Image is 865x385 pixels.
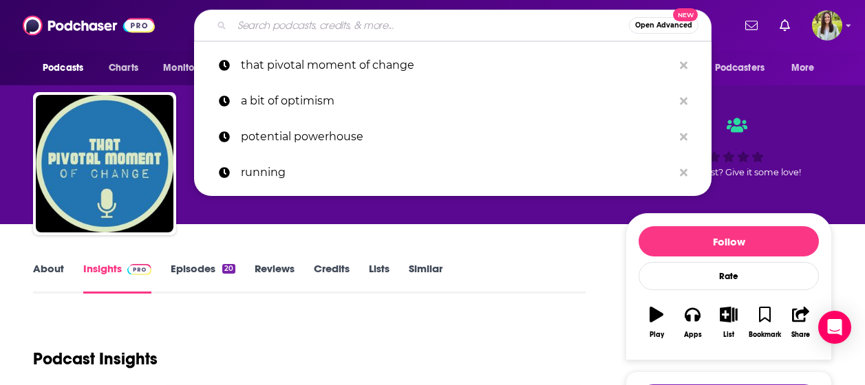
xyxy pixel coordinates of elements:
[194,83,712,119] a: a bit of optimism
[171,262,235,294] a: Episodes20
[241,83,673,119] p: a bit of optimism
[782,55,832,81] button: open menu
[818,311,851,344] div: Open Intercom Messenger
[774,14,795,37] a: Show notifications dropdown
[314,262,350,294] a: Credits
[127,264,151,275] img: Podchaser Pro
[674,298,710,347] button: Apps
[194,10,712,41] div: Search podcasts, credits, & more...
[656,167,801,177] span: Good podcast? Give it some love!
[222,264,235,274] div: 20
[232,14,629,36] input: Search podcasts, credits, & more...
[747,298,782,347] button: Bookmark
[635,22,692,29] span: Open Advanced
[650,331,664,339] div: Play
[241,47,673,83] p: that pivotal moment of change
[723,331,734,339] div: List
[711,298,747,347] button: List
[36,95,173,232] img: That Pivotal Moment of Change
[43,58,83,78] span: Podcasts
[812,10,842,41] span: Logged in as meaghanyoungblood
[690,55,784,81] button: open menu
[673,8,698,21] span: New
[23,12,155,38] img: Podchaser - Follow, Share and Rate Podcasts
[698,58,765,78] span: For Podcasters
[194,155,712,190] a: running
[749,331,781,339] div: Bookmark
[409,262,442,294] a: Similar
[163,58,212,78] span: Monitoring
[83,262,151,294] a: InsightsPodchaser Pro
[812,10,842,41] button: Show profile menu
[629,17,698,34] button: Open AdvancedNew
[100,55,147,81] a: Charts
[255,262,295,294] a: Reviews
[783,298,819,347] button: Share
[241,155,673,190] p: running
[194,119,712,155] a: potential powerhouse
[639,262,819,290] div: Rate
[812,10,842,41] img: User Profile
[33,262,64,294] a: About
[241,119,673,155] p: potential powerhouse
[33,55,101,81] button: open menu
[109,58,138,78] span: Charts
[740,14,763,37] a: Show notifications dropdown
[684,331,702,339] div: Apps
[639,226,819,256] button: Follow
[153,55,230,81] button: open menu
[791,331,810,339] div: Share
[626,104,832,190] div: Good podcast? Give it some love!
[369,262,389,294] a: Lists
[639,298,674,347] button: Play
[194,47,712,83] a: that pivotal moment of change
[791,58,815,78] span: More
[33,349,158,369] h1: Podcast Insights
